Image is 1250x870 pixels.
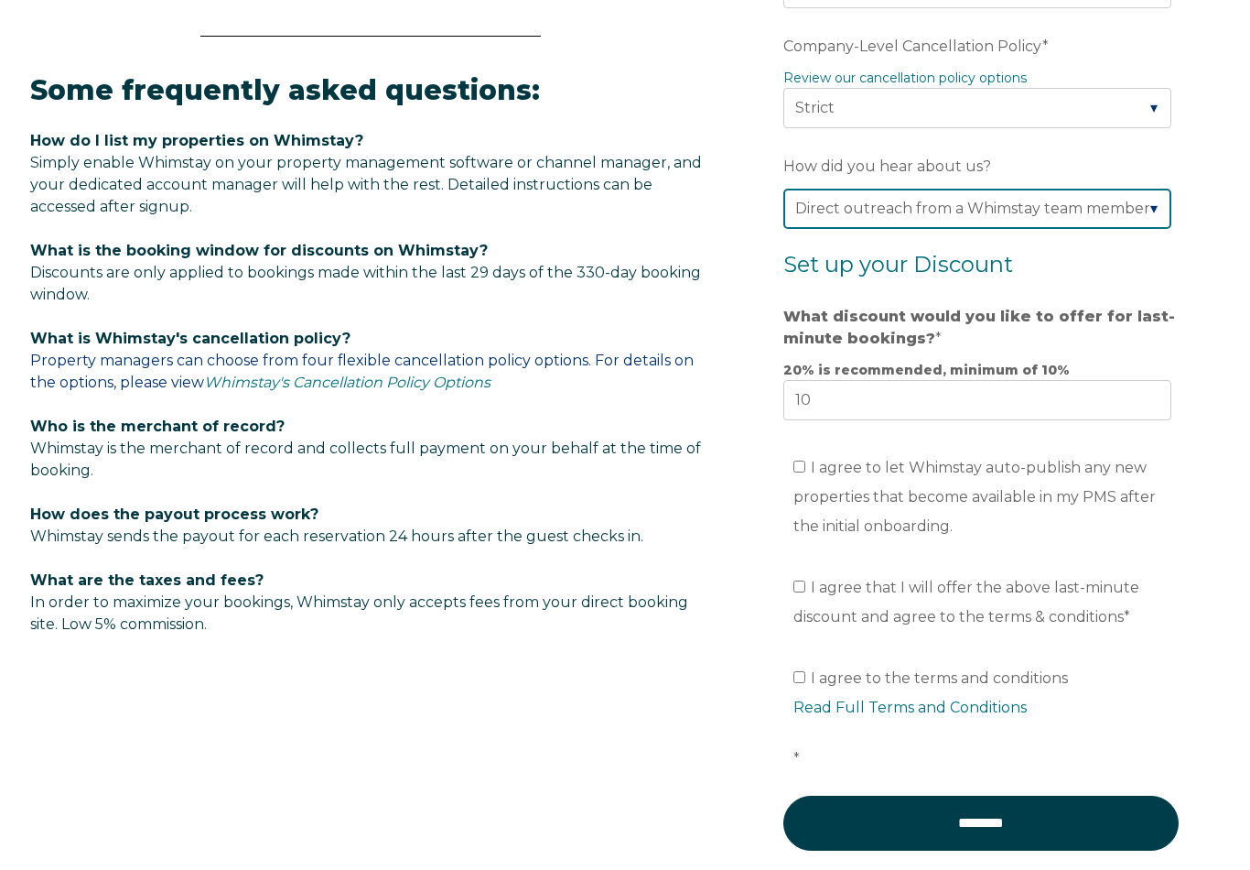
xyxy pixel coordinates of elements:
[30,243,488,260] span: What is the booking window for discounts on Whimstay?
[783,33,1042,61] span: Company-Level Cancellation Policy
[30,440,701,480] span: Whimstay is the merchant of record and collects full payment on your behalf at the time of booking.
[30,155,702,216] span: Simply enable Whimstay on your property management software or channel manager, and your dedicate...
[30,265,701,304] span: Discounts are only applied to bookings made within the last 29 days of the 330-day booking window.
[30,419,285,436] span: Who is the merchant of record?
[793,460,1156,536] span: I agree to let Whimstay auto-publish any new properties that become available in my PMS after the...
[30,572,688,634] span: In order to maximize your bookings, Whimstay only accepts fees from your direct booking site. Low...
[783,363,1070,379] strong: 20% is recommended, minimum of 10%
[783,309,1175,348] strong: What discount would you like to offer for last-minute bookings?
[30,528,643,546] span: Whimstay sends the payout for each reservation 24 hours after the guest checks in.
[793,670,1181,768] span: I agree to the terms and conditions
[30,133,363,150] span: How do I list my properties on Whimstay?
[793,580,1139,626] span: I agree that I will offer the above last-minute discount and agree to the terms & conditions
[30,506,318,524] span: How does the payout process work?
[30,74,540,108] span: Some frequently asked questions:
[783,71,1027,87] a: Review our cancellation policy options
[793,582,805,593] input: I agree that I will offer the above last-minute discount and agree to the terms & conditions*
[793,700,1027,717] a: Read Full Terms and Conditions
[30,331,350,348] span: What is Whimstay's cancellation policy?
[783,153,991,181] span: How did you hear about us?
[793,672,805,684] input: I agree to the terms and conditionsRead Full Terms and Conditions*
[30,329,711,395] p: Property managers can choose from four flexible cancellation policy options. For details on the o...
[204,375,490,392] a: Whimstay's Cancellation Policy Options
[783,252,1013,278] span: Set up your Discount
[793,462,805,473] input: I agree to let Whimstay auto-publish any new properties that become available in my PMS after the...
[30,572,264,590] span: What are the taxes and fees?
